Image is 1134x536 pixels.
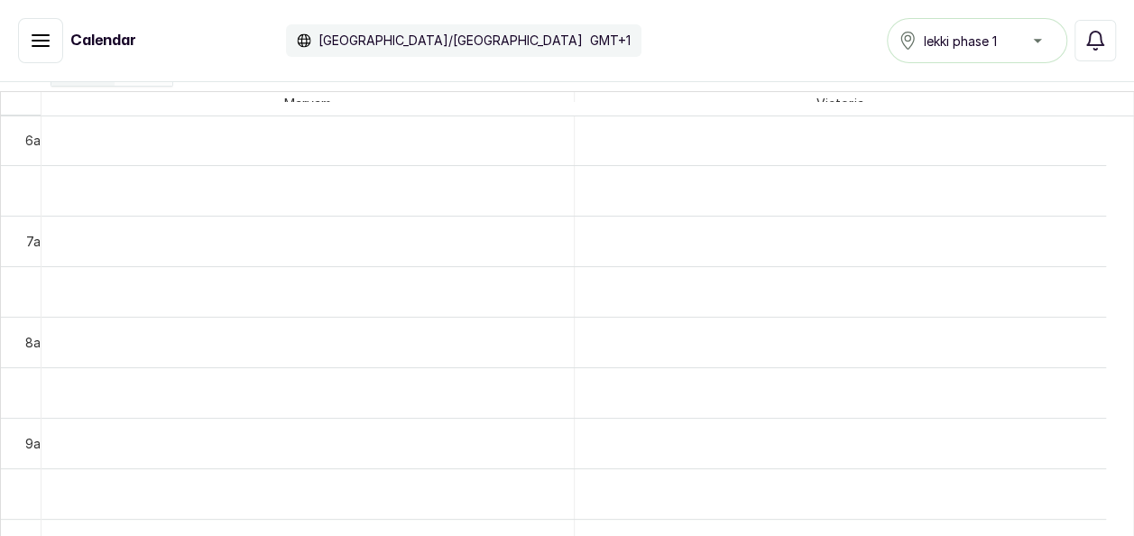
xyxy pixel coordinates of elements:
span: lekki phase 1 [924,32,997,51]
div: 7am [23,232,54,251]
p: [GEOGRAPHIC_DATA]/[GEOGRAPHIC_DATA] [318,32,583,50]
div: 8am [22,333,54,352]
span: Victoria [813,92,867,115]
span: Maryam [281,92,335,115]
p: GMT+1 [590,32,631,50]
button: lekki phase 1 [887,18,1067,63]
div: 9am [22,434,54,453]
div: 6am [22,131,54,150]
h1: Calendar [70,30,136,51]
